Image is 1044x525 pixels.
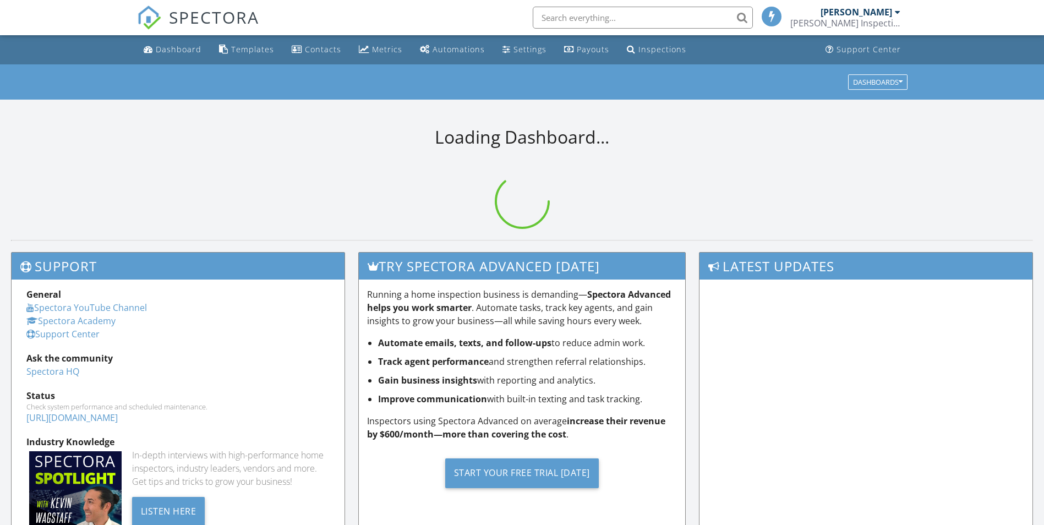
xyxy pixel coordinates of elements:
[26,365,79,378] a: Spectora HQ
[848,74,908,90] button: Dashboards
[533,7,753,29] input: Search everything...
[26,315,116,327] a: Spectora Academy
[821,7,892,18] div: [PERSON_NAME]
[215,40,278,60] a: Templates
[354,40,407,60] a: Metrics
[378,393,487,405] strong: Improve communication
[378,355,677,368] li: and strengthen referral relationships.
[513,44,546,54] div: Settings
[853,78,903,86] div: Dashboards
[359,253,685,280] h3: Try spectora advanced [DATE]
[367,450,677,496] a: Start Your Free Trial [DATE]
[378,356,489,368] strong: Track agent performance
[378,336,677,349] li: to reduce admin work.
[790,18,900,29] div: Groff Inspections LLC
[498,40,551,60] a: Settings
[26,288,61,300] strong: General
[139,40,206,60] a: Dashboard
[26,435,330,449] div: Industry Knowledge
[638,44,686,54] div: Inspections
[26,412,118,424] a: [URL][DOMAIN_NAME]
[367,288,677,327] p: Running a home inspection business is demanding— . Automate tasks, track key agents, and gain ins...
[26,402,330,411] div: Check system performance and scheduled maintenance.
[821,40,905,60] a: Support Center
[378,337,551,349] strong: Automate emails, texts, and follow-ups
[699,253,1032,280] h3: Latest Updates
[577,44,609,54] div: Payouts
[287,40,346,60] a: Contacts
[231,44,274,54] div: Templates
[367,414,677,441] p: Inspectors using Spectora Advanced on average .
[560,40,614,60] a: Payouts
[156,44,201,54] div: Dashboard
[132,505,205,517] a: Listen Here
[433,44,485,54] div: Automations
[378,392,677,406] li: with built-in texting and task tracking.
[137,6,161,30] img: The Best Home Inspection Software - Spectora
[837,44,901,54] div: Support Center
[305,44,341,54] div: Contacts
[367,415,665,440] strong: increase their revenue by $600/month—more than covering the cost
[372,44,402,54] div: Metrics
[26,389,330,402] div: Status
[416,40,489,60] a: Automations (Basic)
[622,40,691,60] a: Inspections
[132,449,330,488] div: In-depth interviews with high-performance home inspectors, industry leaders, vendors and more. Ge...
[26,328,100,340] a: Support Center
[26,352,330,365] div: Ask the community
[26,302,147,314] a: Spectora YouTube Channel
[137,15,259,38] a: SPECTORA
[445,458,599,488] div: Start Your Free Trial [DATE]
[169,6,259,29] span: SPECTORA
[367,288,671,314] strong: Spectora Advanced helps you work smarter
[378,374,677,387] li: with reporting and analytics.
[12,253,345,280] h3: Support
[378,374,477,386] strong: Gain business insights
